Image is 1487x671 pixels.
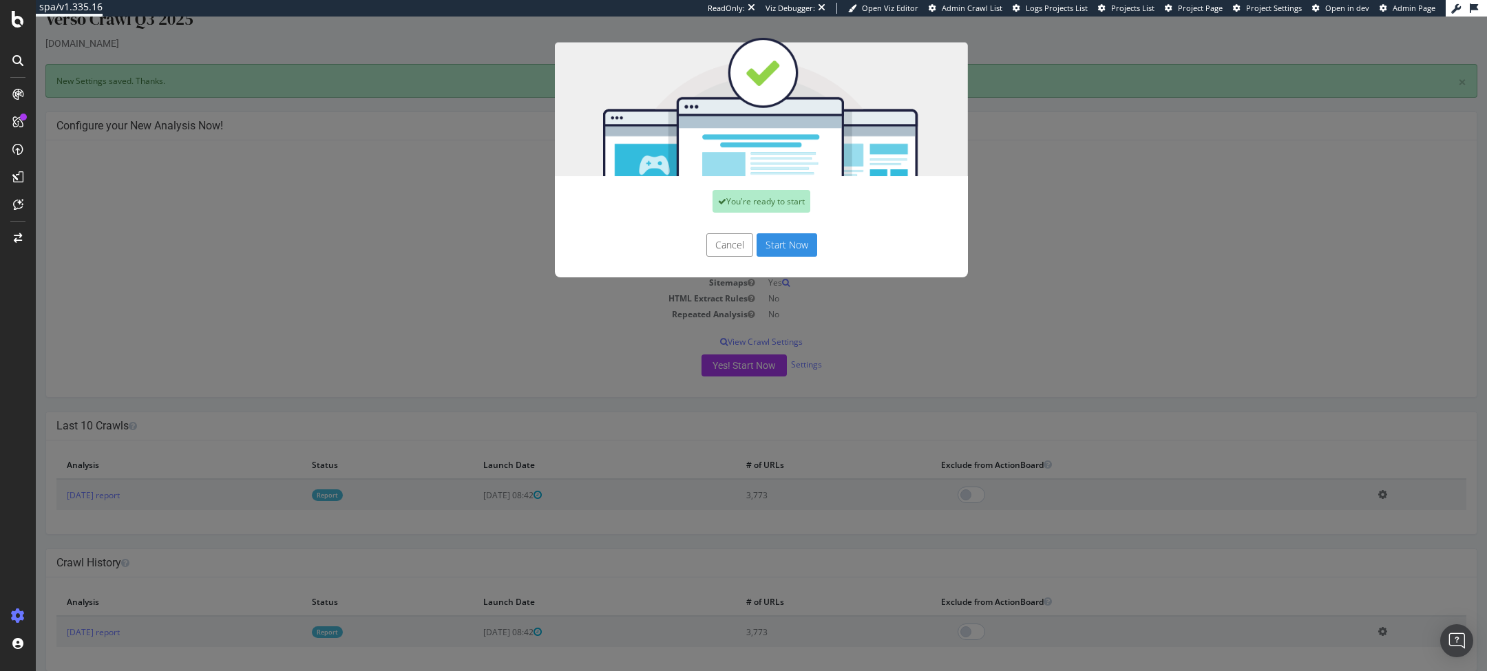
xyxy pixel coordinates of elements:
a: Project Settings [1233,3,1302,14]
div: You're ready to start [677,173,774,196]
span: Logs Projects List [1026,3,1088,13]
span: Project Page [1178,3,1223,13]
span: Open Viz Editor [862,3,918,13]
span: Admin Page [1393,3,1435,13]
a: Open Viz Editor [848,3,918,14]
div: Open Intercom Messenger [1440,624,1473,657]
img: You're all set! [519,21,932,160]
a: Admin Page [1380,3,1435,14]
a: Projects List [1098,3,1154,14]
span: Open in dev [1325,3,1369,13]
a: Admin Crawl List [929,3,1002,14]
div: Viz Debugger: [766,3,815,14]
span: Admin Crawl List [942,3,1002,13]
span: Projects List [1111,3,1154,13]
span: Project Settings [1246,3,1302,13]
div: ReadOnly: [708,3,745,14]
a: Open in dev [1312,3,1369,14]
button: Cancel [671,217,717,240]
button: Start Now [721,217,781,240]
a: Project Page [1165,3,1223,14]
a: Logs Projects List [1013,3,1088,14]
